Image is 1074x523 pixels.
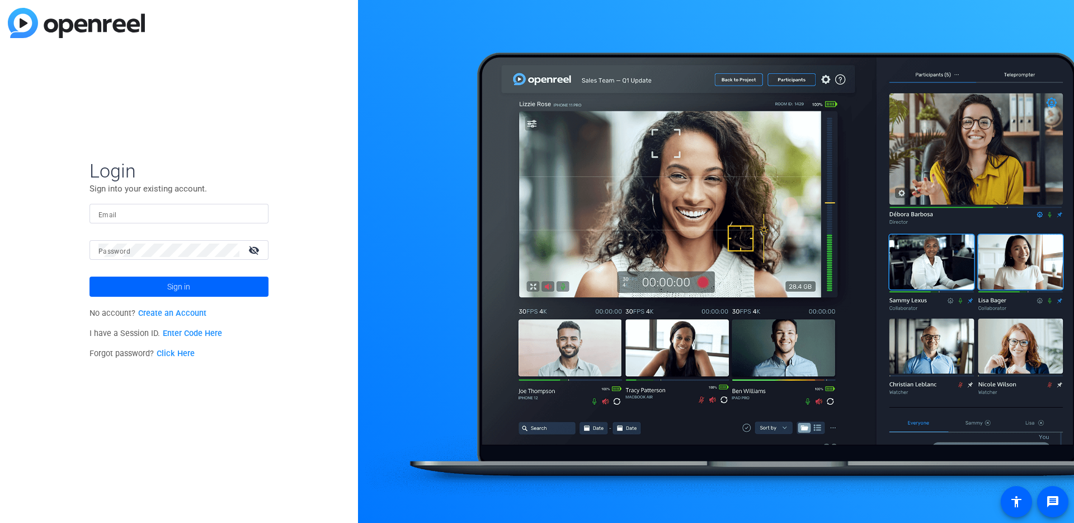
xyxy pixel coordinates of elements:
[8,8,145,38] img: blue-gradient.svg
[89,329,222,338] span: I have a Session ID.
[242,242,268,258] mat-icon: visibility_off
[98,211,117,219] mat-label: Email
[98,248,130,255] mat-label: Password
[138,309,206,318] a: Create an Account
[163,329,222,338] a: Enter Code Here
[167,273,190,301] span: Sign in
[89,159,268,183] span: Login
[98,207,260,221] input: Enter Email Address
[1010,495,1023,508] mat-icon: accessibility
[89,349,195,358] span: Forgot password?
[89,183,268,195] p: Sign into your existing account.
[89,309,206,318] span: No account?
[1046,495,1059,508] mat-icon: message
[157,349,195,358] a: Click Here
[89,277,268,297] button: Sign in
